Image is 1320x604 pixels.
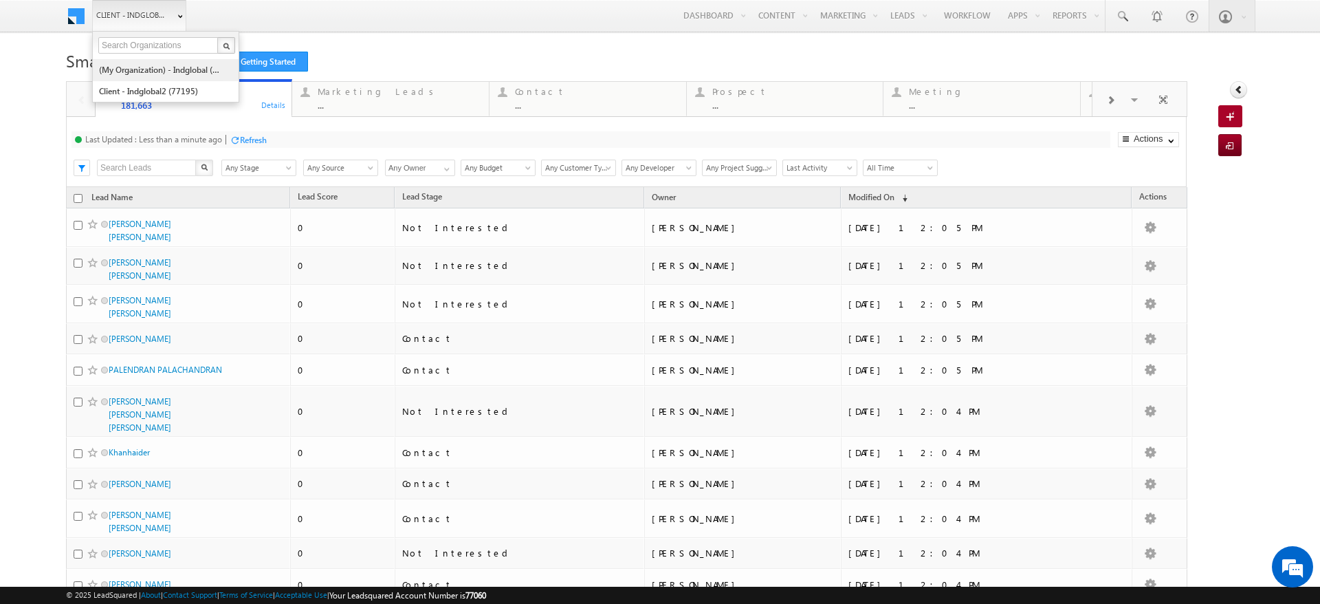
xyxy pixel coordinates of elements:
div: [PERSON_NAME] [652,547,835,559]
div: 0 [298,547,388,559]
a: About [141,590,161,599]
div: Chat with us now [71,72,231,90]
div: 0 [298,477,388,490]
div: [DATE] 12:05 PM [848,332,1037,345]
div: [PERSON_NAME] [652,477,835,490]
a: Any Customer Type [541,160,616,176]
div: [DATE] 12:04 PM [848,405,1037,418]
a: All Time [863,160,938,176]
div: 0 [298,579,388,591]
div: [DATE] 12:05 PM [848,222,1037,234]
div: Contact [402,332,591,345]
div: [PERSON_NAME] [652,405,835,418]
div: ... [712,100,875,110]
div: Not Interested [402,298,591,310]
span: Any Source [304,162,373,174]
span: Your Leadsquared Account Number is [329,590,486,601]
span: Last Activity [783,162,852,174]
div: Contact [402,477,591,490]
span: Any Customer Type [542,162,611,174]
div: 0 [298,222,388,234]
a: Acceptable Use [275,590,327,599]
div: [PERSON_NAME] [652,364,835,376]
a: Contact... [489,82,687,116]
a: Terms of Service [219,590,273,599]
span: Lead Score [298,191,338,202]
textarea: Type your message and hit 'Enter' [18,127,251,412]
span: Modified On [848,192,894,202]
a: Marketing Leads... [291,82,489,116]
a: Contact Support [163,590,217,599]
em: Start Chat [187,424,250,442]
input: Check all records [74,194,82,203]
div: [DATE] 12:04 PM [848,547,1037,559]
a: Any Source [303,160,378,176]
div: 0 [298,259,388,272]
span: Actions [1132,189,1174,207]
div: [DATE] 12:04 PM [848,513,1037,525]
div: Last Updated : Less than a minute ago [85,134,222,144]
div: Not Interested [402,405,591,418]
a: [PERSON_NAME] [109,479,171,489]
div: [DATE] 12:05 PM [848,364,1037,376]
div: Meeting [909,86,1072,97]
div: Project Suggested Filter [702,159,775,176]
a: Lead Stage [395,189,449,207]
div: ... [318,100,481,110]
a: Any Developer [621,160,696,176]
div: 181,663 [121,100,284,110]
div: 0 [298,298,388,310]
div: Lead Source Filter [303,159,378,176]
a: Any Stage [221,160,296,176]
a: PALENDRAN PALACHANDRAN [109,365,222,375]
a: Lead Name [85,190,140,208]
a: Show All Items [437,160,454,174]
div: Prospect [712,86,875,97]
div: Contact [402,364,591,376]
a: Khanhaider [109,447,150,457]
span: Any Project Suggested [703,162,772,174]
a: (My Organization) - indglobal (48060) [98,59,224,80]
a: Modified On (sorted descending) [841,189,914,207]
img: Search [223,43,230,50]
a: [PERSON_NAME] [PERSON_NAME] [109,295,171,319]
div: Contact [402,579,591,591]
span: Smart Views [66,50,155,72]
div: [DATE] 12:05 PM [848,259,1037,272]
input: Type to Search [385,160,455,176]
div: Details [261,98,287,111]
div: [PERSON_NAME] [652,259,835,272]
span: 77060 [465,590,486,601]
a: Last Activity [782,160,857,176]
div: [DATE] 12:04 PM [848,477,1037,490]
span: Any Developer [622,162,692,174]
div: 0 [298,405,388,418]
div: Not Interested [402,222,591,234]
a: [PERSON_NAME] [PERSON_NAME] [PERSON_NAME] [109,396,171,433]
span: Client - indglobal1 (77060) [96,8,168,22]
div: [PERSON_NAME] [652,298,835,310]
div: Refresh [240,135,267,145]
img: Search [201,164,208,171]
div: 0 [298,446,388,459]
a: Client - indglobal2 (77195) [98,80,224,102]
div: Minimize live chat window [225,7,258,40]
div: Contact [515,86,678,97]
div: Not Interested [402,259,591,272]
a: Getting Started [210,52,308,72]
img: d_60004797649_company_0_60004797649 [23,72,58,90]
div: Marketing Leads [318,86,481,97]
a: [PERSON_NAME] [PERSON_NAME] [109,510,171,533]
a: Meeting... [883,82,1081,116]
div: Lead Stage Filter [221,159,296,176]
div: 0 [298,332,388,345]
div: Customer Type Filter [541,159,615,176]
div: [DATE] 12:05 PM [848,298,1037,310]
div: [PERSON_NAME] [652,446,835,459]
div: Developer Filter [621,159,695,176]
div: [PERSON_NAME] [652,222,835,234]
span: © 2025 LeadSquared | | | | | [66,589,486,602]
a: [PERSON_NAME] [PERSON_NAME] [109,257,171,281]
span: Owner [652,192,676,202]
div: Not Interested [402,547,591,559]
